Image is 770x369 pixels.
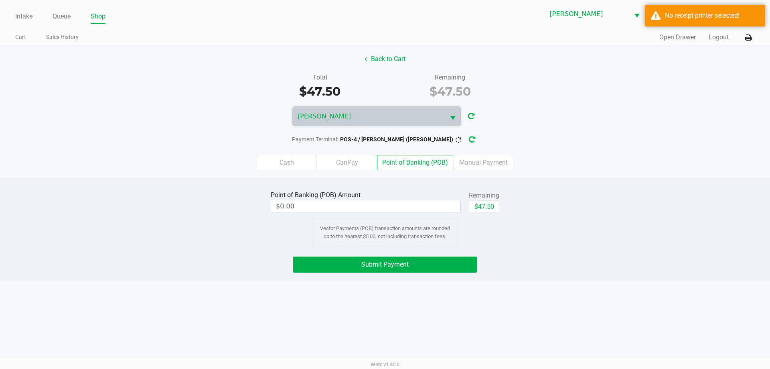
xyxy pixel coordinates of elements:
[257,155,317,170] label: Cash
[469,200,499,212] button: $47.50
[313,218,457,247] div: Vector Payments (POB) transaction amounts are rounded up to the nearest $5.00, not including tran...
[298,112,440,121] span: [PERSON_NAME]
[317,155,377,170] label: CanPay
[371,361,399,367] span: Web: v1.40.0
[391,82,509,100] div: $47.50
[271,190,364,200] div: Point of Banking (POB) Amount
[709,33,729,42] button: Logout
[46,32,79,42] a: Sales History
[665,11,759,20] div: No receipt printer selected!
[550,9,624,19] span: [PERSON_NAME]
[293,257,477,273] button: Submit Payment
[377,155,453,170] label: Point of Banking (POB)
[261,82,379,100] div: $47.50
[445,107,460,126] button: Select
[261,73,379,82] div: Total
[391,73,509,82] div: Remaining
[340,136,453,143] span: POS-4 / [PERSON_NAME] ([PERSON_NAME])
[15,32,26,42] a: Cart
[659,33,696,42] button: Open Drawer
[361,261,409,268] span: Submit Payment
[469,191,499,200] div: Remaining
[53,11,71,22] a: Queue
[629,4,644,23] button: Select
[15,11,32,22] a: Intake
[453,155,513,170] label: Manual Payment
[91,11,105,22] a: Shop
[292,136,338,143] span: Payment Terminal:
[359,51,411,67] button: Back to Cart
